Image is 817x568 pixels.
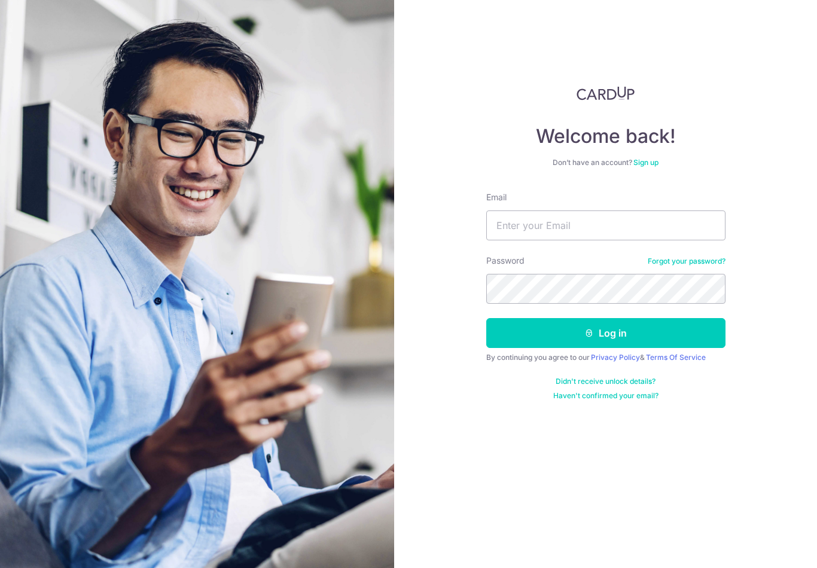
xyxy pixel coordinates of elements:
a: Haven't confirmed your email? [553,391,659,401]
a: Privacy Policy [591,353,640,362]
label: Email [486,191,507,203]
a: Forgot your password? [648,256,725,266]
div: By continuing you agree to our & [486,353,725,362]
h4: Welcome back! [486,124,725,148]
input: Enter your Email [486,210,725,240]
a: Didn't receive unlock details? [556,377,656,386]
button: Log in [486,318,725,348]
a: Sign up [633,158,659,167]
label: Password [486,255,525,267]
div: Don’t have an account? [486,158,725,167]
a: Terms Of Service [646,353,706,362]
img: CardUp Logo [577,86,635,100]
